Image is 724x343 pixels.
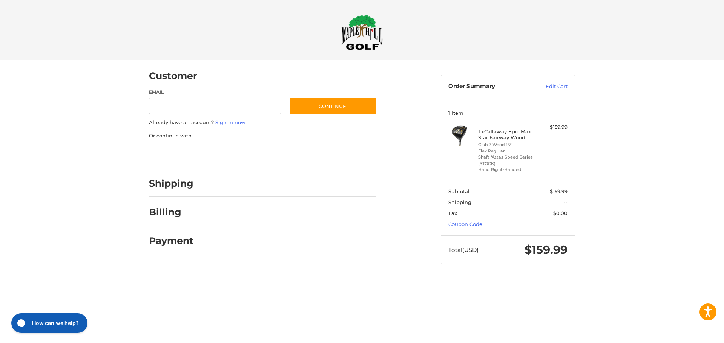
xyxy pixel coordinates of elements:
h3: 1 Item [448,110,568,116]
iframe: PayPal-venmo [274,147,331,160]
iframe: Google Customer Reviews [662,323,724,343]
span: Shipping [448,199,471,205]
span: $159.99 [525,243,568,257]
li: Hand Right-Handed [478,166,536,173]
div: $159.99 [538,123,568,131]
p: Already have an account? [149,119,376,127]
span: Subtotal [448,188,469,194]
h2: Payment [149,235,193,247]
li: Club 3 Wood 15° [478,142,536,148]
li: Shaft *Attas Speed Series (STOCK) [478,154,536,166]
a: Coupon Code [448,221,482,227]
span: Tax [448,210,457,216]
h2: Customer [149,70,197,82]
h4: 1 x Callaway Epic Max Star Fairway Wood [478,128,536,141]
li: Flex Regular [478,148,536,154]
span: $0.00 [553,210,568,216]
span: -- [564,199,568,205]
span: $159.99 [550,188,568,194]
h3: Order Summary [448,83,529,90]
h2: Shipping [149,178,193,189]
span: Total (USD) [448,246,479,253]
iframe: PayPal-paypal [146,147,203,160]
h2: Billing [149,206,193,218]
p: Or continue with [149,132,376,140]
a: Edit Cart [529,83,568,90]
button: Continue [289,98,376,115]
label: Email [149,89,282,96]
a: Sign in now [215,119,245,125]
iframe: Gorgias live chat messenger [8,311,90,335]
iframe: PayPal-paylater [210,147,267,160]
img: Maple Hill Golf [341,15,383,50]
